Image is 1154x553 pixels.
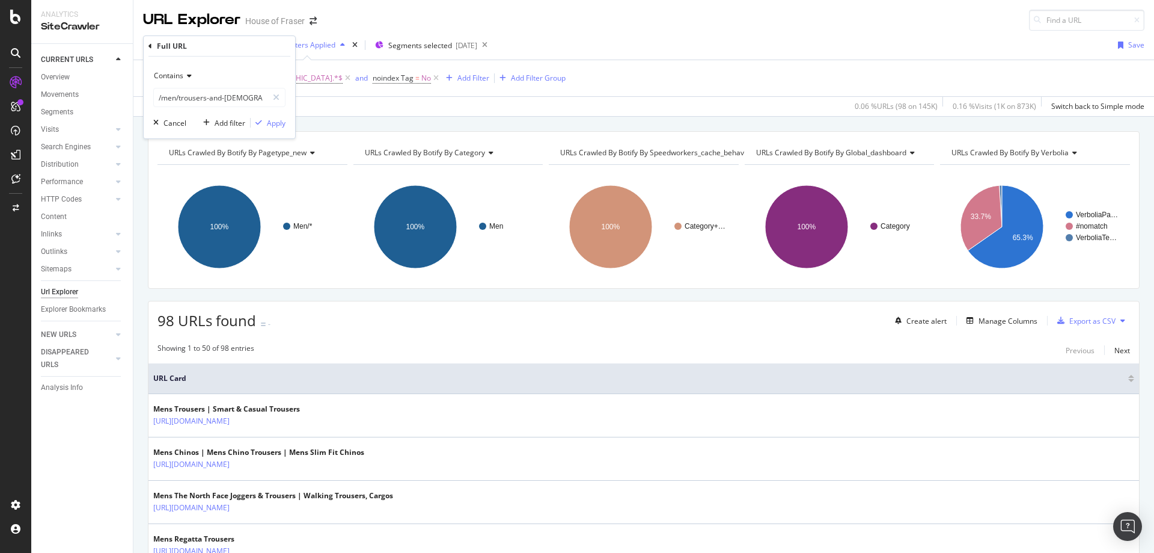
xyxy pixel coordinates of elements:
[251,117,285,129] button: Apply
[685,222,725,230] text: Category+…
[153,415,230,427] a: [URL][DOMAIN_NAME]
[456,40,477,51] div: [DATE]
[41,10,123,20] div: Analytics
[41,88,79,101] div: Movements
[41,286,78,298] div: Url Explorer
[949,143,1119,162] h4: URLs Crawled By Botify By verbolia
[293,222,313,230] text: Men/*
[41,329,76,341] div: NEW URLS
[890,311,947,330] button: Create alert
[1013,233,1033,242] text: 65.3%
[153,404,300,415] div: Mens Trousers | Smart & Casual Trousers
[41,54,93,66] div: CURRENT URLS
[365,147,485,158] span: URLs Crawled By Botify By category
[163,118,186,128] div: Cancel
[1046,97,1144,116] button: Switch back to Simple mode
[754,143,924,162] h4: URLs Crawled By Botify By global_dashboard
[153,534,282,545] div: Mens Regatta Trousers
[1076,222,1108,230] text: #nomatch
[353,175,542,279] svg: A chart.
[558,143,775,162] h4: URLs Crawled By Botify By speedworkers_cache_behaviors
[41,382,83,394] div: Analysis Info
[1066,345,1094,356] div: Previous
[560,147,757,158] span: URLs Crawled By Botify By speedworkers_cache_behaviors
[355,73,368,83] div: and
[41,106,73,119] div: Segments
[881,222,910,230] text: Category
[41,263,112,276] a: Sitemaps
[282,40,335,50] div: 2 Filters Applied
[495,71,566,85] button: Add Filter Group
[962,314,1037,328] button: Manage Columns
[154,70,183,81] span: Contains
[415,73,420,83] span: =
[41,303,124,316] a: Explorer Bookmarks
[153,373,1125,384] span: URL Card
[373,73,414,83] span: noindex Tag
[41,176,112,188] a: Performance
[41,286,124,298] a: Url Explorer
[406,223,424,231] text: 100%
[198,117,245,129] button: Add filter
[41,193,82,206] div: HTTP Codes
[148,117,186,129] button: Cancel
[41,141,112,153] a: Search Engines
[143,10,240,30] div: URL Explorer
[1029,10,1144,31] input: Find a URL
[1066,343,1094,357] button: Previous
[310,17,317,25] div: arrow-right-arrow-left
[169,147,307,158] span: URLs Crawled By Botify By pagetype_new
[265,36,350,55] button: 2 Filters Applied
[41,228,62,241] div: Inlinks
[1052,311,1116,330] button: Export as CSV
[549,175,737,279] svg: A chart.
[41,303,106,316] div: Explorer Bookmarks
[41,263,72,276] div: Sitemaps
[157,343,254,357] div: Showing 1 to 50 of 98 entries
[797,223,816,231] text: 100%
[157,310,256,330] span: 98 URLs found
[41,158,112,171] a: Distribution
[41,71,70,84] div: Overview
[602,223,620,231] text: 100%
[951,147,1069,158] span: URLs Crawled By Botify By verbolia
[1113,512,1142,541] div: Open Intercom Messenger
[157,175,346,279] div: A chart.
[166,143,337,162] h4: URLs Crawled By Botify By pagetype_new
[370,36,477,55] button: Segments selected[DATE]
[1128,40,1144,50] div: Save
[1069,316,1116,326] div: Export as CSV
[41,382,124,394] a: Analysis Info
[153,447,364,458] div: Mens Chinos | Mens Chino Trousers | Mens Slim Fit Chinos
[41,54,112,66] a: CURRENT URLS
[153,502,230,514] a: [URL][DOMAIN_NAME]
[41,246,67,258] div: Outlinks
[41,71,124,84] a: Overview
[153,459,230,471] a: [URL][DOMAIN_NAME]
[41,141,91,153] div: Search Engines
[153,490,393,501] div: Mens The North Face Joggers & Trousers | Walking Trousers, Cargos
[41,329,112,341] a: NEW URLS
[210,223,229,231] text: 100%
[41,211,67,223] div: Content
[41,228,112,241] a: Inlinks
[971,212,991,221] text: 33.7%
[41,123,59,136] div: Visits
[355,72,368,84] button: and
[157,41,187,51] div: Full URL
[906,316,947,326] div: Create alert
[41,123,112,136] a: Visits
[940,175,1128,279] svg: A chart.
[1113,36,1144,55] button: Save
[267,118,285,128] div: Apply
[41,20,123,34] div: SiteCrawler
[215,118,245,128] div: Add filter
[350,39,360,51] div: times
[41,246,112,258] a: Outlinks
[268,319,270,329] div: -
[978,316,1037,326] div: Manage Columns
[441,71,489,85] button: Add Filter
[41,158,79,171] div: Distribution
